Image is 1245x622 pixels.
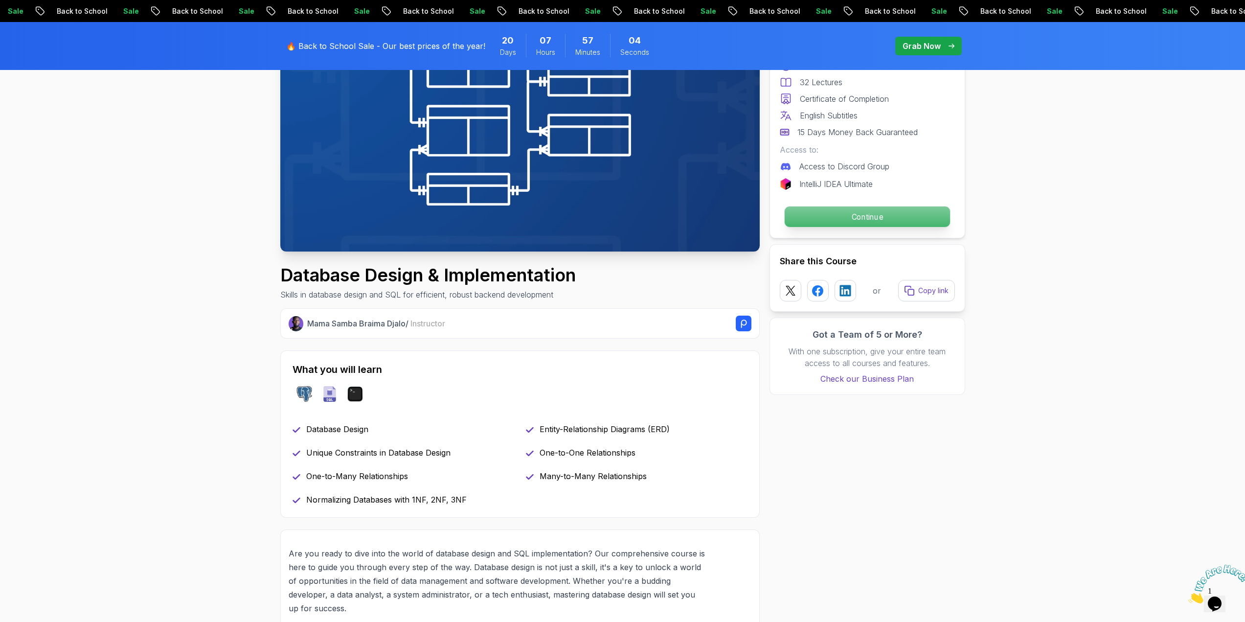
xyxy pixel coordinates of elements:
[289,547,705,615] p: Are you ready to dive into the world of database design and SQL implementation? Our comprehensive...
[540,447,635,459] p: One-to-One Relationships
[799,161,889,172] p: Access to Discord Group
[799,178,873,190] p: IntelliJ IDEA Ultimate
[393,6,460,16] p: Back to School
[289,316,304,331] img: Nelson Djalo
[278,6,344,16] p: Back to School
[306,494,467,506] p: Normalizing Databases with 1NF, 2NF, 3NF
[410,319,445,328] span: Instructor
[800,93,889,105] p: Certificate of Completion
[293,363,747,376] h2: What you will learn
[307,318,445,329] p: Mama Samba Braima Djalo /
[500,47,516,57] span: Days
[162,6,229,16] p: Back to School
[691,6,722,16] p: Sale
[898,280,955,301] button: Copy link
[1037,6,1068,16] p: Sale
[460,6,491,16] p: Sale
[540,34,551,47] span: 7 Hours
[280,265,576,285] h1: Database Design & Implementation
[306,447,451,459] p: Unique Constraints in Database Design
[582,34,593,47] span: 57 Minutes
[800,76,842,88] p: 32 Lectures
[780,254,955,268] h2: Share this Course
[347,386,363,402] img: terminal logo
[780,373,955,385] a: Check our Business Plan
[502,34,514,47] span: 20 Days
[1153,6,1184,16] p: Sale
[113,6,145,16] p: Sale
[286,40,485,52] p: 🔥 Back to School Sale - Our best prices of the year!
[509,6,575,16] p: Back to School
[575,47,600,57] span: Minutes
[4,4,8,12] span: 1
[575,6,607,16] p: Sale
[540,470,647,482] p: Many-to-Many Relationships
[624,6,691,16] p: Back to School
[855,6,922,16] p: Back to School
[4,4,65,43] img: Chat attention grabber
[740,6,806,16] p: Back to School
[780,328,955,342] h3: Got a Team of 5 or More?
[784,206,950,228] button: Continue
[971,6,1037,16] p: Back to School
[918,286,949,296] p: Copy link
[806,6,838,16] p: Sale
[1086,6,1153,16] p: Back to School
[797,126,918,138] p: 15 Days Money Back Guaranteed
[306,423,368,435] p: Database Design
[780,144,955,156] p: Access to:
[629,34,641,47] span: 4 Seconds
[280,289,576,300] p: Skills in database design and SQL for efficient, robust backend development
[873,285,881,297] p: or
[780,178,792,190] img: jetbrains logo
[780,346,955,369] p: With one subscription, give your entire team access to all courses and features.
[536,47,555,57] span: Hours
[620,47,649,57] span: Seconds
[47,6,113,16] p: Back to School
[306,470,408,482] p: One-to-Many Relationships
[903,40,941,52] p: Grab Now
[800,110,858,121] p: English Subtitles
[784,207,950,227] p: Continue
[1184,561,1245,607] iframe: chat widget
[922,6,953,16] p: Sale
[540,423,670,435] p: Entity-Relationship Diagrams (ERD)
[322,386,338,402] img: sql logo
[296,386,312,402] img: postgres logo
[229,6,260,16] p: Sale
[344,6,376,16] p: Sale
